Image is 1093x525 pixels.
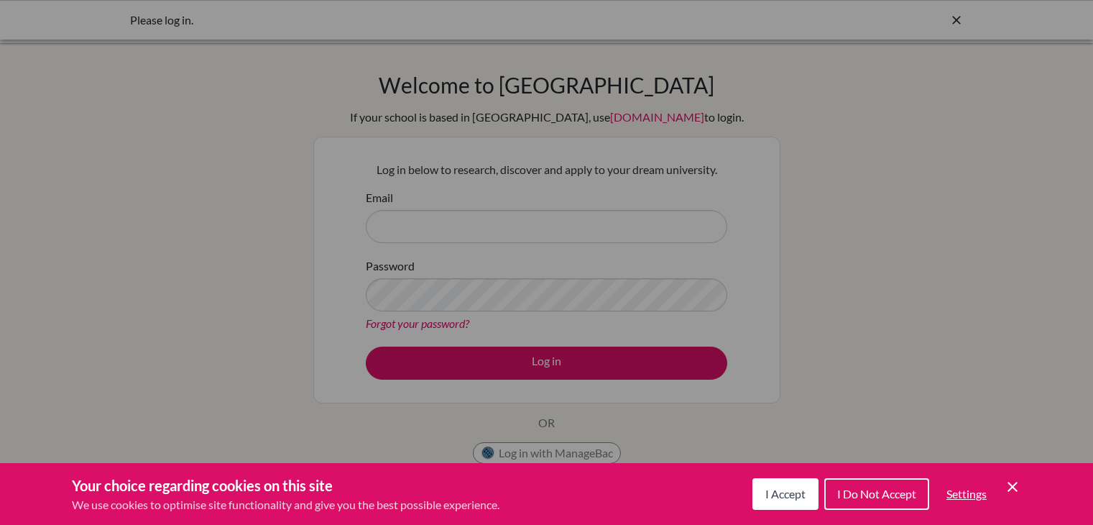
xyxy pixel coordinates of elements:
[765,487,806,501] span: I Accept
[837,487,916,501] span: I Do Not Accept
[824,478,929,510] button: I Do Not Accept
[946,487,987,501] span: Settings
[752,478,818,510] button: I Accept
[72,475,499,496] h3: Your choice regarding cookies on this site
[935,480,998,508] button: Settings
[1004,478,1021,496] button: Save and close
[72,496,499,513] p: We use cookies to optimise site functionality and give you the best possible experience.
